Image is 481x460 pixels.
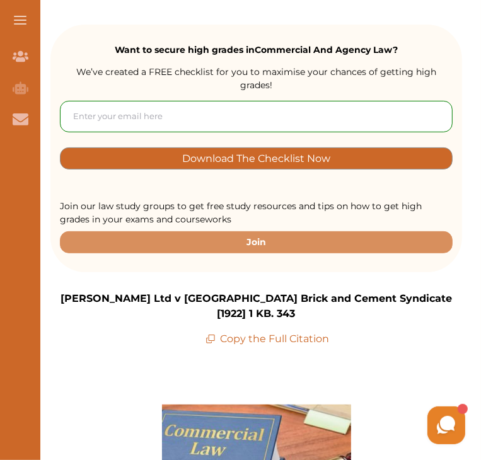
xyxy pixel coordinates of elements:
[178,403,468,447] iframe: HelpCrunch
[115,44,398,55] strong: Want to secure high grades in Commercial And Agency Law ?
[60,101,453,132] input: Enter your email here
[50,291,462,321] p: [PERSON_NAME] Ltd v [GEOGRAPHIC_DATA] Brick and Cement Syndicate [1922] 1 KB. 343
[182,151,330,166] p: Download The Checklist Now
[206,331,330,347] p: Copy the Full Citation
[60,147,453,170] button: [object Object]
[60,231,453,253] button: Join
[76,66,436,91] span: We’ve created a FREE checklist for you to maximise your chances of getting high grades!
[60,200,453,226] p: Join our law study groups to get free study resources and tips on how to get high grades in your ...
